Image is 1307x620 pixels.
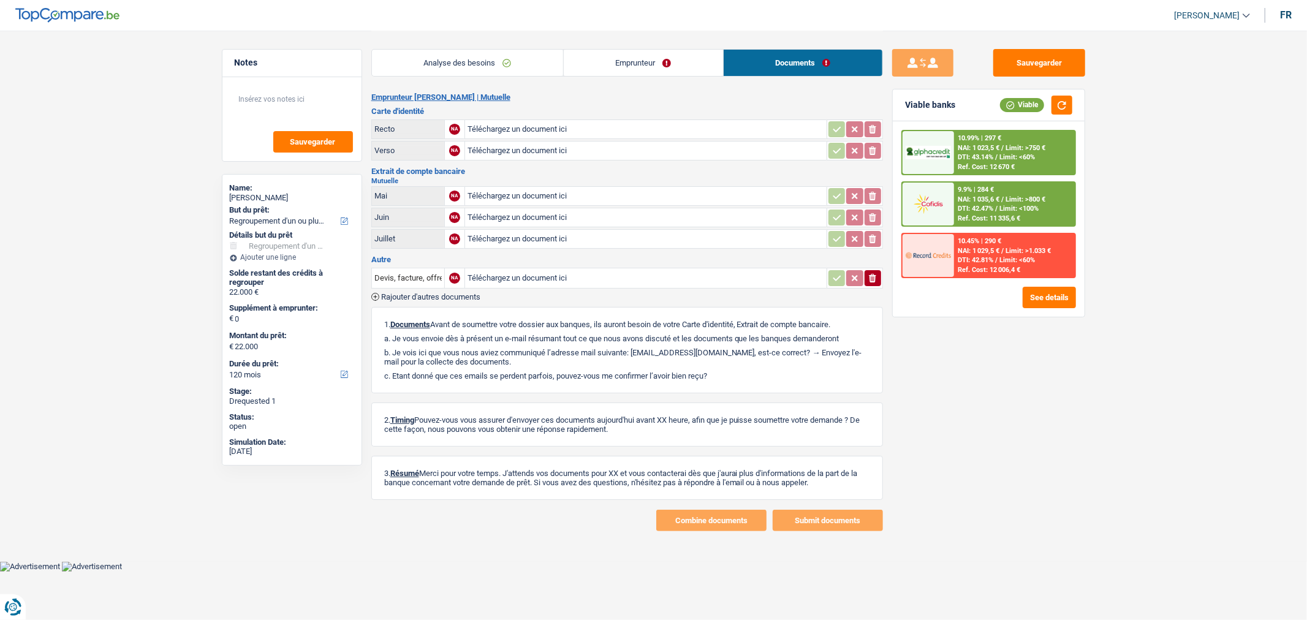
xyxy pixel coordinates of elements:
div: Ref. Cost: 12 006,4 € [958,266,1020,274]
span: / [1001,247,1004,255]
h5: Notes [235,58,349,68]
div: Verso [374,146,442,155]
p: 1. Avant de soumettre votre dossier aux banques, ils auront besoin de votre Carte d'identité, Ext... [384,320,870,329]
h3: Carte d'identité [371,107,883,115]
div: Viable [1000,98,1044,112]
span: Limit: <100% [999,205,1039,213]
div: Juin [374,213,442,222]
img: Cofidis [906,192,951,215]
p: 3. Merci pour votre temps. J'attends vos documents pour XX et vous contacterai dès que j'aurai p... [384,469,870,487]
label: Durée du prêt: [230,359,352,369]
div: Name: [230,183,354,193]
div: 22.000 € [230,287,354,297]
span: NAI: 1 035,6 € [958,195,999,203]
button: Rajouter d'autres documents [371,293,480,301]
label: Supplément à emprunter: [230,303,352,313]
span: € [230,342,234,352]
label: But du prêt: [230,205,352,215]
div: Stage: [230,387,354,396]
img: TopCompare Logo [15,8,119,23]
div: Solde restant des crédits à regrouper [230,268,354,287]
button: Combine documents [656,510,767,531]
span: / [1001,195,1004,203]
h2: Emprunteur [PERSON_NAME] | Mutuelle [371,93,883,102]
span: NAI: 1 023,5 € [958,144,999,152]
div: Recto [374,124,442,134]
button: Sauvegarder [993,49,1085,77]
span: Rajouter d'autres documents [381,293,480,301]
span: / [995,256,998,264]
span: Résumé [390,469,419,478]
p: c. Etant donné que ces emails se perdent parfois, pouvez-vous me confirmer l’avoir bien reçu? [384,371,870,380]
span: [PERSON_NAME] [1174,10,1240,21]
div: Drequested 1 [230,396,354,406]
div: NA [449,273,460,284]
h3: Extrait de compte bancaire [371,167,883,175]
div: open [230,422,354,431]
p: b. Je vois ici que vous nous aviez communiqué l’adresse mail suivante: [EMAIL_ADDRESS][DOMAIN_NA... [384,348,870,366]
div: Simulation Date: [230,437,354,447]
div: NA [449,233,460,244]
div: Mai [374,191,442,200]
div: [PERSON_NAME] [230,193,354,203]
p: 2. Pouvez-vous vous assurer d'envoyer ces documents aujourd'hui avant XX heure, afin que je puiss... [384,415,870,434]
span: NAI: 1 029,5 € [958,247,999,255]
div: NA [449,145,460,156]
img: Advertisement [62,562,122,572]
div: Status: [230,412,354,422]
span: / [995,153,998,161]
span: Limit: >800 € [1006,195,1045,203]
span: Documents [390,320,430,329]
a: Documents [724,50,882,76]
img: AlphaCredit [906,146,951,160]
span: DTI: 42.47% [958,205,993,213]
h3: Autre [371,255,883,263]
a: [PERSON_NAME] [1164,6,1250,26]
button: See details [1023,287,1076,308]
div: NA [449,191,460,202]
span: / [1001,144,1004,152]
div: Juillet [374,234,442,243]
span: Limit: <60% [999,256,1035,264]
label: Montant du prêt: [230,331,352,341]
div: Ref. Cost: 12 670 € [958,163,1015,171]
p: a. Je vous envoie dès à présent un e-mail résumant tout ce que nous avons discuté et les doc... [384,334,870,343]
a: Emprunteur [564,50,723,76]
img: Record Credits [906,244,951,267]
button: Sauvegarder [273,131,353,153]
span: DTI: 42.81% [958,256,993,264]
div: NA [449,124,460,135]
span: Sauvegarder [290,138,336,146]
div: Viable banks [905,100,955,110]
div: NA [449,212,460,223]
div: 10.99% | 297 € [958,134,1001,142]
span: Limit: >750 € [1006,144,1045,152]
div: 10.45% | 290 € [958,237,1001,245]
span: Limit: <60% [999,153,1035,161]
button: Submit documents [773,510,883,531]
span: Timing [390,415,414,425]
a: Analyse des besoins [372,50,563,76]
div: Détails but du prêt [230,230,354,240]
div: [DATE] [230,447,354,456]
span: / [995,205,998,213]
div: Ajouter une ligne [230,253,354,262]
h2: Mutuelle [371,178,883,184]
span: DTI: 43.14% [958,153,993,161]
span: € [230,314,234,323]
div: fr [1280,9,1292,21]
div: 9.9% | 284 € [958,186,994,194]
div: Ref. Cost: 11 335,6 € [958,214,1020,222]
span: Limit: >1.033 € [1006,247,1051,255]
